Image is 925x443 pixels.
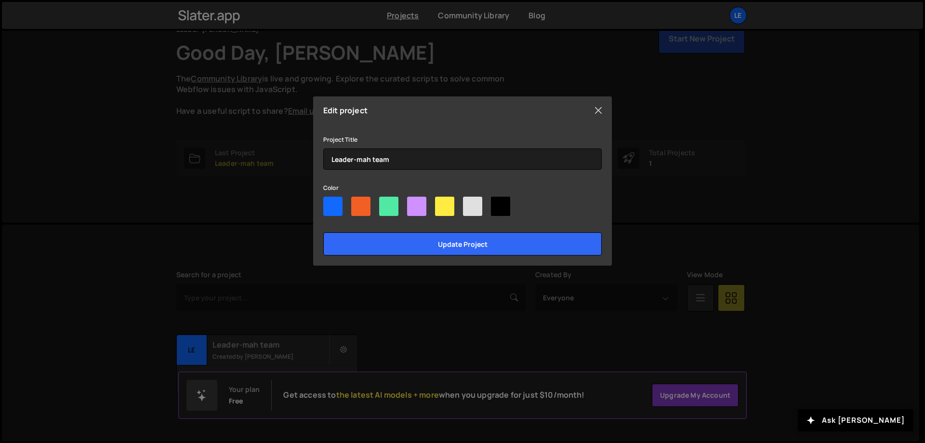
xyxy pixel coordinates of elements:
h5: Edit project [323,107,368,114]
input: Update project [323,232,602,255]
button: Close [591,103,606,118]
button: Ask [PERSON_NAME] [798,409,913,431]
label: Project Title [323,135,357,145]
label: Color [323,183,339,193]
input: Project name [323,148,602,170]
